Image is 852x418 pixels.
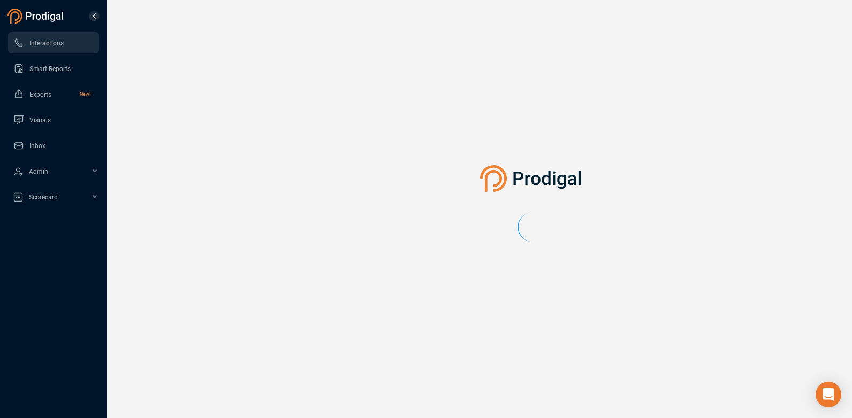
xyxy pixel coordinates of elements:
[13,83,90,105] a: ExportsNew!
[29,193,58,201] span: Scorecard
[29,40,64,47] span: Interactions
[8,109,99,130] li: Visuals
[80,83,90,105] span: New!
[29,91,51,98] span: Exports
[29,117,51,124] span: Visuals
[8,32,99,53] li: Interactions
[8,58,99,79] li: Smart Reports
[816,382,841,407] div: Open Intercom Messenger
[13,32,90,53] a: Interactions
[13,135,90,156] a: Inbox
[8,135,99,156] li: Inbox
[480,165,587,192] img: prodigal-logo
[8,83,99,105] li: Exports
[13,58,90,79] a: Smart Reports
[29,65,71,73] span: Smart Reports
[7,9,66,24] img: prodigal-logo
[13,109,90,130] a: Visuals
[29,168,48,175] span: Admin
[29,142,45,150] span: Inbox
